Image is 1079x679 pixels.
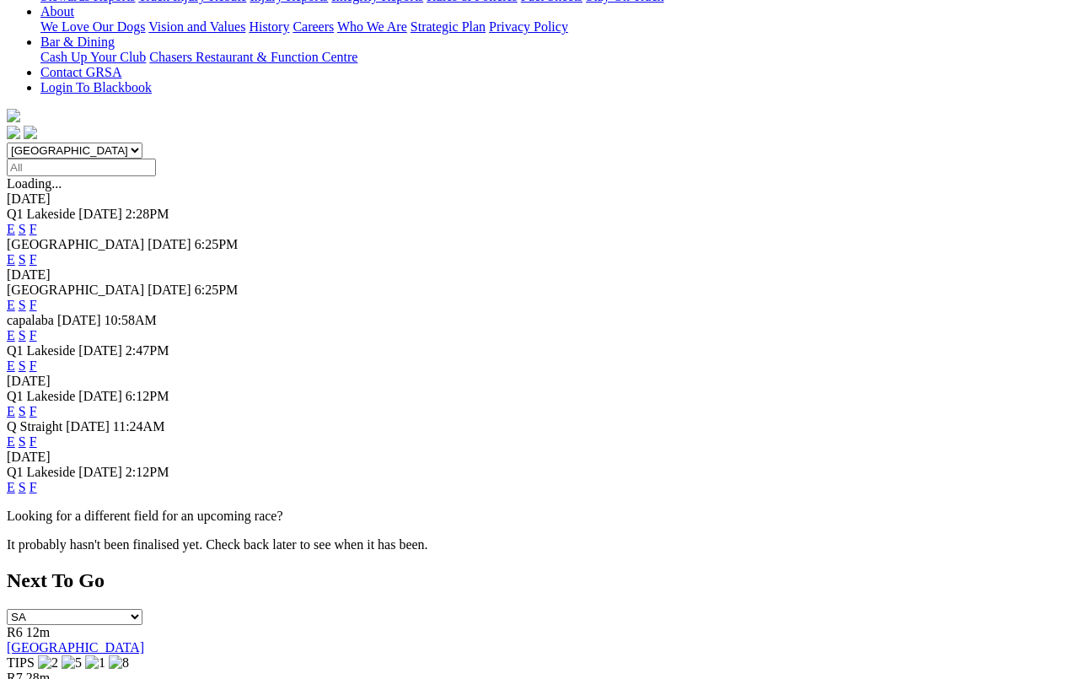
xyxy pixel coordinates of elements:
a: S [19,434,26,449]
span: [DATE] [148,237,191,251]
a: F [30,480,37,494]
a: S [19,404,26,418]
span: [DATE] [78,343,122,358]
img: 5 [62,655,82,671]
a: F [30,358,37,373]
span: [DATE] [66,419,110,434]
a: Contact GRSA [40,65,121,79]
span: [DATE] [57,313,101,327]
span: 6:25PM [195,283,239,297]
a: Strategic Plan [411,19,486,34]
span: [GEOGRAPHIC_DATA] [7,237,144,251]
span: capalaba [7,313,54,327]
span: 10:58AM [105,313,157,327]
a: E [7,404,15,418]
div: About [40,19,1072,35]
span: 12m [26,625,50,639]
a: Login To Blackbook [40,80,152,94]
a: We Love Our Dogs [40,19,145,34]
div: [DATE] [7,450,1072,465]
partial: It probably hasn't been finalised yet. Check back later to see when it has been. [7,537,428,552]
a: F [30,328,37,342]
a: Privacy Policy [489,19,568,34]
a: E [7,358,15,373]
span: 2:28PM [126,207,169,221]
a: S [19,480,26,494]
img: logo-grsa-white.png [7,109,20,122]
input: Select date [7,159,156,176]
span: [GEOGRAPHIC_DATA] [7,283,144,297]
a: E [7,480,15,494]
span: 6:12PM [126,389,169,403]
div: [DATE] [7,191,1072,207]
span: 2:12PM [126,465,169,479]
span: [DATE] [78,207,122,221]
a: About [40,4,74,19]
a: [GEOGRAPHIC_DATA] [7,640,144,655]
a: E [7,328,15,342]
a: Bar & Dining [40,35,115,49]
div: [DATE] [7,267,1072,283]
span: R6 [7,625,23,639]
a: E [7,434,15,449]
img: 2 [38,655,58,671]
a: S [19,222,26,236]
a: E [7,252,15,267]
span: TIPS [7,655,35,670]
a: Who We Are [337,19,407,34]
a: S [19,298,26,312]
span: 6:25PM [195,237,239,251]
span: [DATE] [78,389,122,403]
a: Cash Up Your Club [40,50,146,64]
a: E [7,222,15,236]
img: 8 [109,655,129,671]
span: 11:24AM [113,419,165,434]
a: Vision and Values [148,19,245,34]
img: twitter.svg [24,126,37,139]
img: 1 [85,655,105,671]
span: Q1 Lakeside [7,207,75,221]
a: S [19,252,26,267]
span: 2:47PM [126,343,169,358]
div: Bar & Dining [40,50,1072,65]
a: S [19,358,26,373]
p: Looking for a different field for an upcoming race? [7,509,1072,524]
h2: Next To Go [7,569,1072,592]
span: Loading... [7,176,62,191]
img: facebook.svg [7,126,20,139]
a: F [30,434,37,449]
span: Q1 Lakeside [7,389,75,403]
a: F [30,252,37,267]
a: E [7,298,15,312]
a: F [30,222,37,236]
span: [DATE] [148,283,191,297]
span: Q Straight [7,419,62,434]
a: Careers [293,19,334,34]
span: [DATE] [78,465,122,479]
a: Chasers Restaurant & Function Centre [149,50,357,64]
span: Q1 Lakeside [7,343,75,358]
a: S [19,328,26,342]
a: History [249,19,289,34]
a: F [30,298,37,312]
span: Q1 Lakeside [7,465,75,479]
a: F [30,404,37,418]
div: [DATE] [7,374,1072,389]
